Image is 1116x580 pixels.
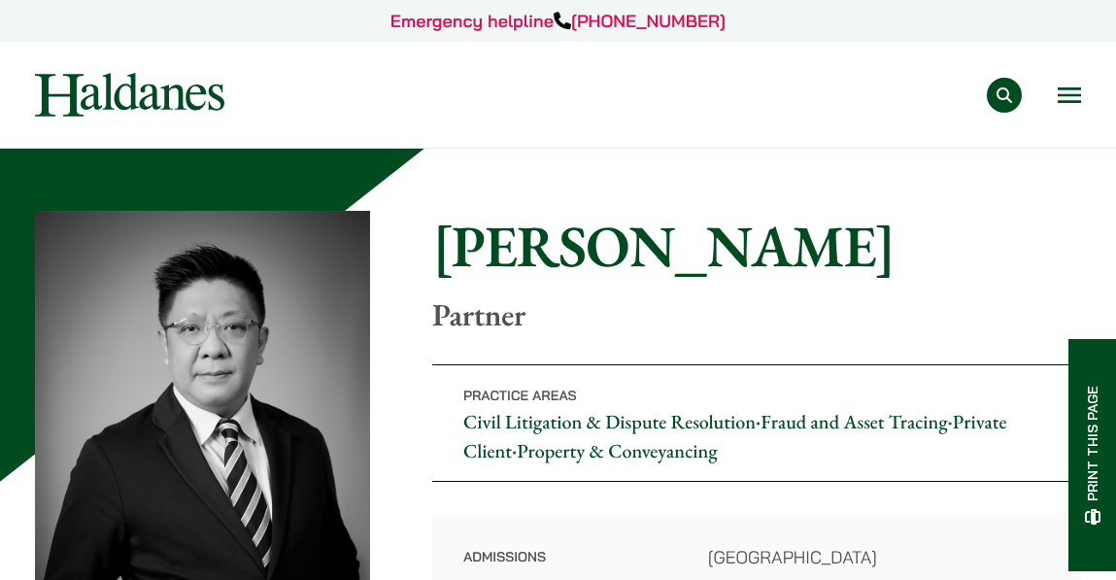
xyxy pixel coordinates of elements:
[432,364,1081,482] p: • • •
[432,211,1081,281] h1: [PERSON_NAME]
[517,438,717,463] a: Property & Conveyancing
[761,409,947,434] a: Fraud and Asset Tracing
[463,409,756,434] a: Civil Litigation & Dispute Resolution
[390,10,726,32] a: Emergency helpline[PHONE_NUMBER]
[987,78,1022,113] button: Search
[1058,87,1081,103] button: Open menu
[35,73,224,117] img: Logo of Haldanes
[708,544,1050,570] dd: [GEOGRAPHIC_DATA]
[463,387,577,404] span: Practice Areas
[432,296,1081,333] p: Partner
